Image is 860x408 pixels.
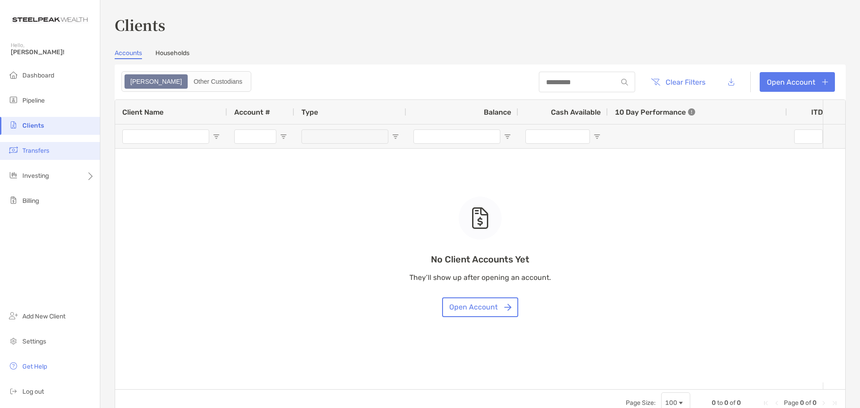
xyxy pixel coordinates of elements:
[471,207,489,229] img: empty state icon
[22,197,39,205] span: Billing
[125,75,187,88] div: Zoe
[773,399,780,407] div: Previous Page
[621,79,628,86] img: input icon
[717,399,723,407] span: to
[442,297,518,317] button: Open Account
[22,363,47,370] span: Get Help
[504,304,512,311] img: button icon
[8,69,19,80] img: dashboard icon
[8,120,19,130] img: clients icon
[115,49,142,59] a: Accounts
[831,399,838,407] div: Last Page
[8,170,19,180] img: investing icon
[8,386,19,396] img: logout icon
[784,399,799,407] span: Page
[712,399,716,407] span: 0
[409,254,551,265] p: No Client Accounts Yet
[8,195,19,206] img: billing icon
[724,399,728,407] span: 0
[805,399,811,407] span: of
[762,399,770,407] div: First Page
[8,94,19,105] img: pipeline icon
[8,335,19,346] img: settings icon
[22,122,44,129] span: Clients
[155,49,189,59] a: Households
[8,145,19,155] img: transfers icon
[8,361,19,371] img: get-help icon
[820,399,827,407] div: Next Page
[800,399,804,407] span: 0
[665,399,677,407] div: 100
[730,399,735,407] span: of
[22,147,49,155] span: Transfers
[22,388,44,395] span: Log out
[760,72,835,92] a: Open Account
[22,172,49,180] span: Investing
[644,72,712,92] button: Clear Filters
[626,399,656,407] div: Page Size:
[22,313,65,320] span: Add New Client
[115,14,846,35] h3: Clients
[737,399,741,407] span: 0
[8,310,19,321] img: add_new_client icon
[11,48,95,56] span: [PERSON_NAME]!
[22,72,54,79] span: Dashboard
[22,338,46,345] span: Settings
[11,4,89,36] img: Zoe Logo
[409,272,551,283] p: They’ll show up after opening an account.
[813,399,817,407] span: 0
[121,71,251,92] div: segmented control
[189,75,247,88] div: Other Custodians
[22,97,45,104] span: Pipeline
